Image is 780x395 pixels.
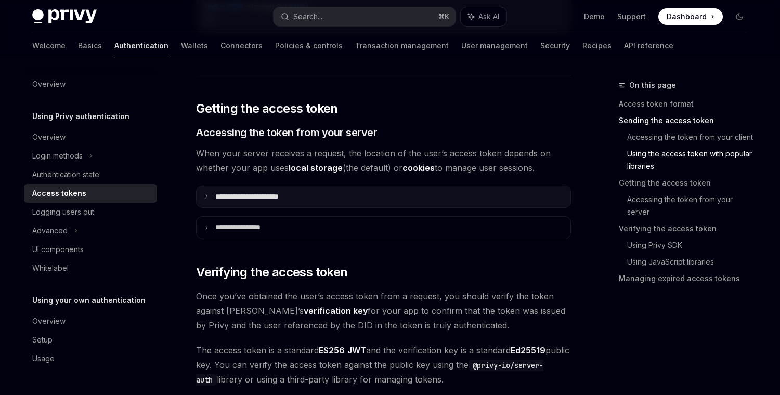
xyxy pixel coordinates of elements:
span: Getting the access token [196,100,338,117]
strong: verification key [304,306,368,316]
a: Policies & controls [275,33,343,58]
img: dark logo [32,9,97,24]
span: Once you’ve obtained the user’s access token from a request, you should verify the token against ... [196,289,571,333]
a: Welcome [32,33,66,58]
a: Usage [24,349,157,368]
div: Login methods [32,150,83,162]
a: Using Privy SDK [627,237,756,254]
a: Ed25519 [511,345,545,356]
div: Usage [32,352,55,365]
button: Search...⌘K [274,7,456,26]
a: Authentication state [24,165,157,184]
a: User management [461,33,528,58]
span: On this page [629,79,676,91]
a: Whitelabel [24,259,157,278]
a: Wallets [181,33,208,58]
a: Recipes [582,33,612,58]
a: Support [617,11,646,22]
span: Verifying the access token [196,264,347,281]
div: Search... [293,10,322,23]
a: Access tokens [24,184,157,203]
a: JWT [347,345,366,356]
span: Accessing the token from your server [196,125,377,140]
code: @privy-io/server-auth [196,360,543,386]
button: Ask AI [461,7,506,26]
a: Overview [24,128,157,147]
strong: local storage [289,163,343,173]
a: Overview [24,312,157,331]
a: Sending the access token [619,112,756,129]
div: Setup [32,334,53,346]
span: Ask AI [478,11,499,22]
div: Authentication state [32,168,99,181]
div: Logging users out [32,206,94,218]
a: Overview [24,75,157,94]
a: Authentication [114,33,168,58]
a: Connectors [220,33,263,58]
a: Demo [584,11,605,22]
span: Dashboard [667,11,707,22]
button: Toggle dark mode [731,8,748,25]
span: When your server receives a request, the location of the user’s access token depends on whether y... [196,146,571,175]
span: The access token is a standard and the verification key is a standard public key. You can verify ... [196,343,571,387]
a: Dashboard [658,8,723,25]
a: Using the access token with popular libraries [627,146,756,175]
a: Using JavaScript libraries [627,254,756,270]
a: Access token format [619,96,756,112]
h5: Using Privy authentication [32,110,129,123]
a: Basics [78,33,102,58]
a: Verifying the access token [619,220,756,237]
h5: Using your own authentication [32,294,146,307]
div: Advanced [32,225,68,237]
div: UI components [32,243,84,256]
a: ES256 [319,345,345,356]
strong: cookies [402,163,435,173]
div: Access tokens [32,187,86,200]
div: Overview [32,131,66,143]
div: Overview [32,315,66,327]
div: Overview [32,78,66,90]
a: UI components [24,240,157,259]
div: Whitelabel [32,262,69,274]
a: Accessing the token from your client [627,129,756,146]
a: Security [540,33,570,58]
span: ⌘ K [438,12,449,21]
a: Setup [24,331,157,349]
a: Logging users out [24,203,157,221]
a: Accessing the token from your server [627,191,756,220]
a: Transaction management [355,33,449,58]
a: Getting the access token [619,175,756,191]
a: Managing expired access tokens [619,270,756,287]
a: API reference [624,33,673,58]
